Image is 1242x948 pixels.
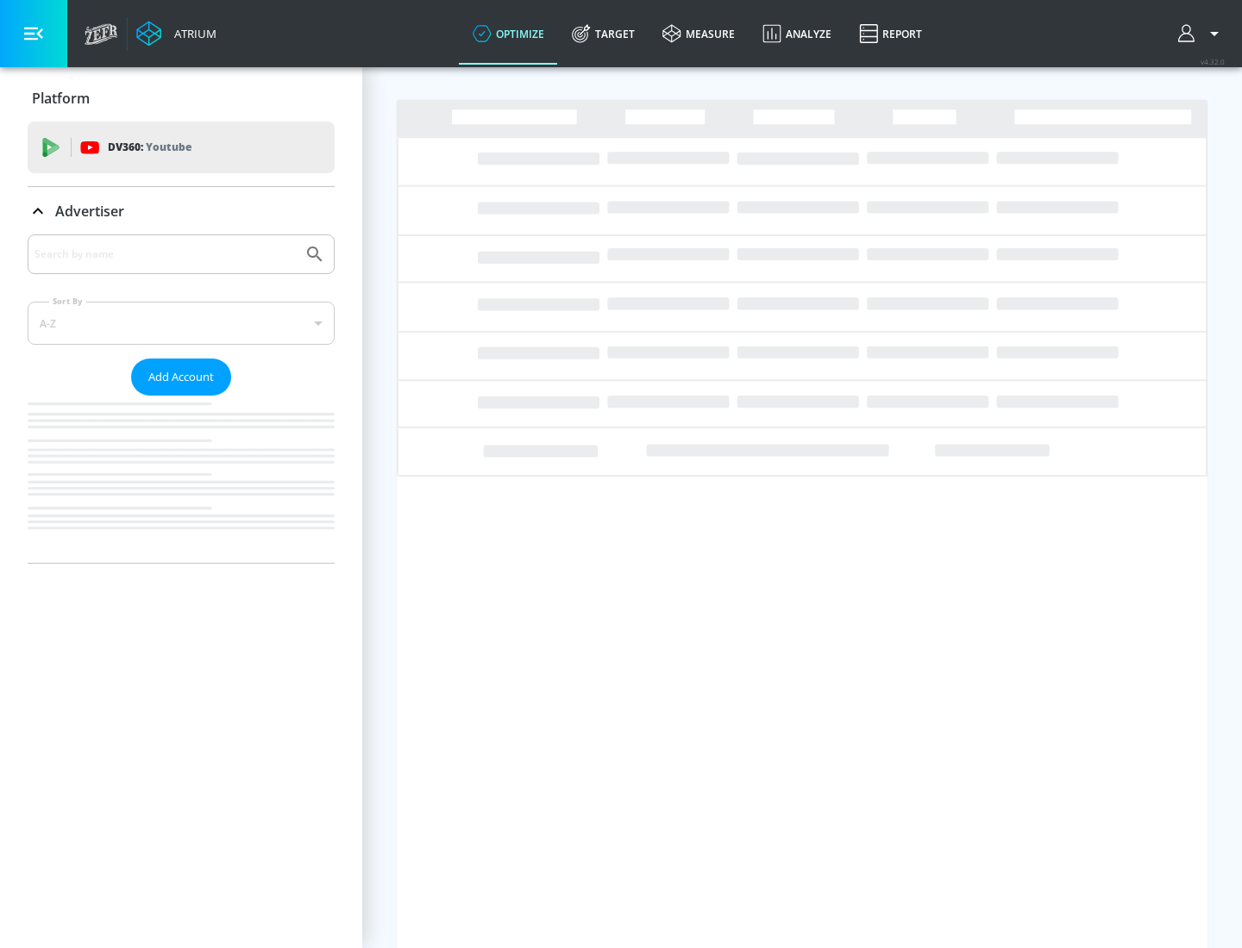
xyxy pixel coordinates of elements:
button: Add Account [131,359,231,396]
p: DV360: [108,138,191,157]
a: Analyze [749,3,845,65]
span: v 4.32.0 [1201,57,1225,66]
div: A-Z [28,302,335,345]
div: Platform [28,74,335,122]
div: Advertiser [28,234,335,563]
a: measure [649,3,749,65]
p: Advertiser [55,202,124,221]
a: Target [558,3,649,65]
div: Advertiser [28,187,335,235]
a: Atrium [136,21,216,47]
div: Atrium [167,26,216,41]
p: Platform [32,89,90,108]
input: Search by name [34,243,296,265]
a: optimize [459,3,558,65]
span: Add Account [148,367,214,387]
p: Youtube [146,138,191,156]
a: Report [845,3,936,65]
label: Sort By [49,296,86,307]
div: DV360: Youtube [28,122,335,173]
nav: list of Advertiser [28,396,335,563]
